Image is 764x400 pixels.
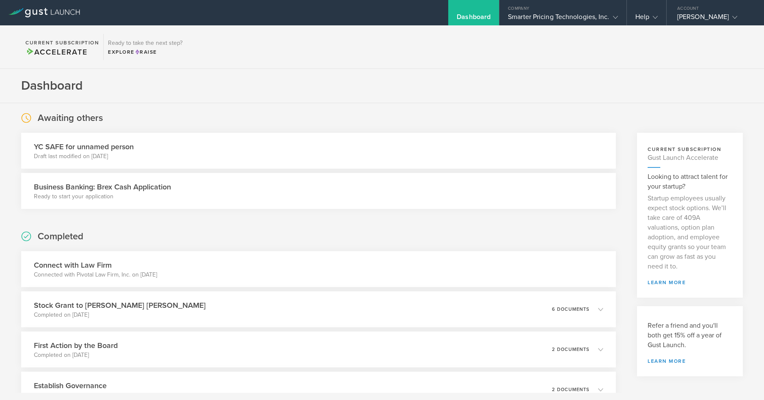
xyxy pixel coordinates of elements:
[34,311,206,319] p: Completed on [DATE]
[552,347,590,352] p: 2 documents
[34,181,171,192] h3: Business Banking: Brex Cash Application
[34,271,157,279] p: Connected with Pivotal Law Firm, Inc. on [DATE]
[508,13,618,25] div: Smarter Pricing Technologies, Inc.
[25,40,99,45] h2: Current Subscription
[552,387,590,392] p: 2 documents
[648,194,732,271] p: Startup employees usually expect stock options. We’ll take care of 409A valuations, option plan a...
[25,47,87,57] span: Accelerate
[648,321,732,350] h3: Refer a friend and you'll both get 15% off a year of Gust Launch.
[38,112,103,124] h2: Awaiting others
[34,141,134,152] h3: YC SAFE for unnamed person
[34,380,107,391] h3: Establish Governance
[635,13,658,25] div: Help
[648,153,732,163] h4: Gust Launch Accelerate
[34,391,107,400] p: Completed on [DATE]
[103,34,187,60] div: Ready to take the next step?ExploreRaise
[648,145,732,153] h3: current subscription
[648,280,732,285] a: learn more
[38,230,83,243] h2: Completed
[34,340,118,351] h3: First Action by the Board
[648,359,732,364] a: Learn more
[108,48,182,56] div: Explore
[552,307,590,312] p: 6 documents
[34,192,171,201] p: Ready to start your application
[34,152,134,161] p: Draft last modified on [DATE]
[677,13,749,25] div: [PERSON_NAME]
[648,172,732,192] h3: Looking to attract talent for your startup?
[34,300,206,311] h3: Stock Grant to [PERSON_NAME] [PERSON_NAME]
[457,13,491,25] div: Dashboard
[34,351,118,359] p: Completed on [DATE]
[34,260,157,271] h3: Connect with Law Firm
[135,49,157,55] span: Raise
[108,40,182,46] h3: Ready to take the next step?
